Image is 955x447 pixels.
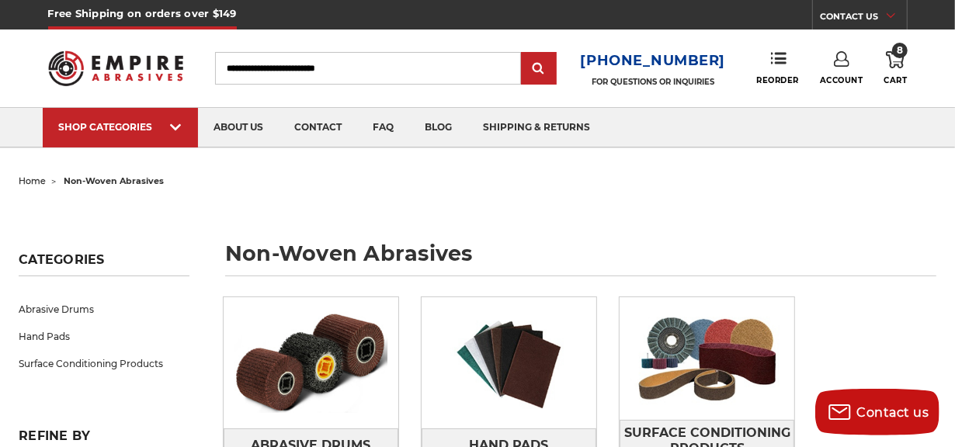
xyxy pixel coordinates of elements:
div: SHOP CATEGORIES [58,121,182,133]
h5: Categories [19,252,189,276]
a: Hand Pads [19,323,189,350]
p: FOR QUESTIONS OR INQUIRIES [581,77,726,87]
a: Surface Conditioning Products [19,350,189,377]
a: home [19,175,46,186]
a: Abrasive Drums [19,296,189,323]
span: Contact us [857,405,929,420]
input: Submit [523,54,554,85]
span: non-woven abrasives [64,175,164,186]
button: Contact us [815,389,939,435]
img: Empire Abrasives [48,42,183,95]
a: contact [279,108,357,147]
a: [PHONE_NUMBER] [581,50,726,72]
a: CONTACT US [821,8,907,29]
h1: non-woven abrasives [225,243,936,276]
img: Abrasive Drums [224,301,398,424]
img: Surface Conditioning Products [620,297,794,420]
a: shipping & returns [467,108,606,147]
img: Hand Pads [422,301,596,424]
a: faq [357,108,409,147]
span: Account [820,75,863,85]
a: 8 Cart [884,51,907,85]
span: Reorder [756,75,799,85]
span: 8 [892,43,908,58]
a: about us [198,108,279,147]
a: blog [409,108,467,147]
a: Reorder [756,51,799,85]
span: Cart [884,75,907,85]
